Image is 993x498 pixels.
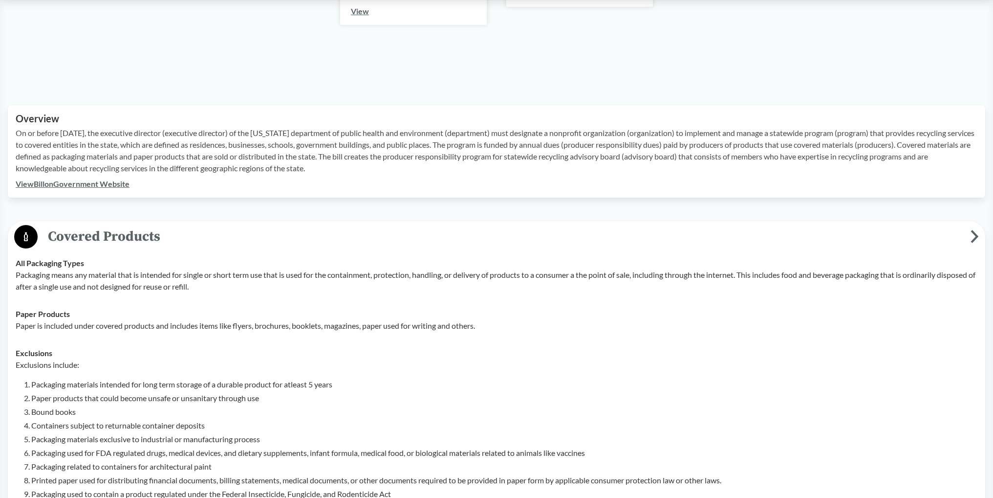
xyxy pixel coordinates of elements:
li: Printed paper used for distributing financial documents, billing statements, medical documents, o... [31,475,977,486]
p: Exclusions include: [16,359,977,371]
li: Packaging materials exclusive to industrial or manufacturing process [31,433,977,445]
li: Bound books [31,406,977,418]
li: Paper products that could become unsafe or unsanitary through use [31,392,977,404]
h2: Overview [16,113,977,124]
li: Packaging used for FDA regulated drugs, medical devices, and dietary supplements, infant formula,... [31,447,977,459]
li: Packaging related to containers for architectural paint [31,461,977,473]
button: Covered Products [11,225,982,249]
p: Packaging means any material that is intended for single or short term use that is used for the c... [16,269,977,293]
p: On or before [DATE], the executive director (executive director) of the [US_STATE] department of ... [16,127,977,174]
a: ViewBillonGovernment Website [16,179,130,188]
strong: All Packaging Types [16,258,84,268]
strong: Paper Products [16,309,70,318]
p: Paper is included under covered products and includes items like flyers, brochures, booklets, mag... [16,320,977,332]
strong: Exclusions [16,348,52,358]
li: Containers subject to returnable container deposits [31,420,977,431]
li: Packaging materials intended for long term storage of a durable product for atleast 5 years [31,379,977,390]
span: Covered Products [38,226,971,248]
a: View [351,6,369,16]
